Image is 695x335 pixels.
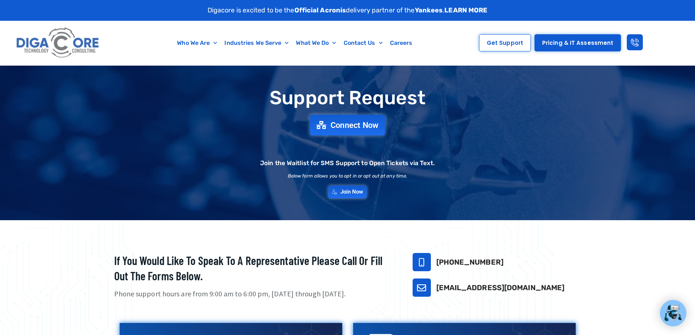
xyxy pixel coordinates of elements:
a: Connect Now [310,114,385,135]
p: Digacore is excited to be the delivery partner of the . [208,5,488,15]
a: Get Support [479,34,531,51]
strong: Yankees [415,6,443,14]
a: Pricing & IT Assessment [534,34,621,51]
h2: Join the Waitlist for SMS Support to Open Tickets via Text. [260,160,435,166]
span: Get Support [487,40,523,46]
span: Pricing & IT Assessment [542,40,613,46]
a: Who We Are [173,35,221,51]
img: Digacore logo 1 [14,24,102,62]
a: Industries We Serve [221,35,292,51]
a: Contact Us [340,35,386,51]
p: Phone support hours are from 9:00 am to 6:00 pm, [DATE] through [DATE]. [114,289,394,299]
span: Connect Now [331,121,379,129]
a: LEARN MORE [444,6,487,14]
h1: Support Request [96,87,599,108]
a: [EMAIL_ADDRESS][DOMAIN_NAME] [436,283,565,292]
strong: Official Acronis [294,6,346,14]
span: Join Now [340,189,363,195]
nav: Menu [137,35,453,51]
a: 732-646-5725 [413,253,431,271]
h2: Below form allows you to opt in or opt out at any time. [288,174,408,178]
a: support@digacore.com [413,278,431,297]
a: [PHONE_NUMBER] [436,258,503,266]
h2: If you would like to speak to a representative please call or fill out the forms below. [114,253,394,283]
a: Careers [386,35,416,51]
a: Join Now [328,186,367,198]
a: What We Do [292,35,340,51]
